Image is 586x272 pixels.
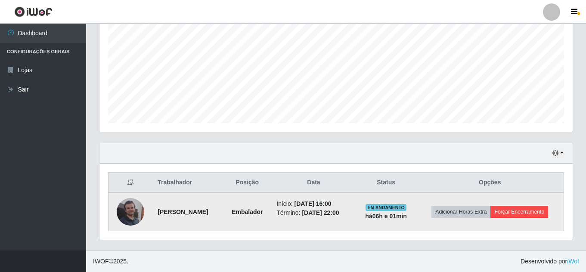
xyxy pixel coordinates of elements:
[276,199,350,208] li: Início:
[93,258,109,265] span: IWOF
[152,173,223,193] th: Trabalhador
[356,173,416,193] th: Status
[416,173,564,193] th: Opções
[223,173,271,193] th: Posição
[117,198,144,226] img: 1754434695561.jpeg
[93,257,128,266] span: © 2025 .
[365,213,407,220] strong: há 06 h e 01 min
[232,208,263,215] strong: Embalador
[567,258,579,265] a: iWof
[490,206,548,218] button: Forçar Encerramento
[276,208,350,217] li: Término:
[431,206,490,218] button: Adicionar Horas Extra
[521,257,579,266] span: Desenvolvido por
[295,200,332,207] time: [DATE] 16:00
[14,6,53,17] img: CoreUI Logo
[366,204,406,211] span: EM ANDAMENTO
[158,208,208,215] strong: [PERSON_NAME]
[271,173,356,193] th: Data
[302,209,339,216] time: [DATE] 22:00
